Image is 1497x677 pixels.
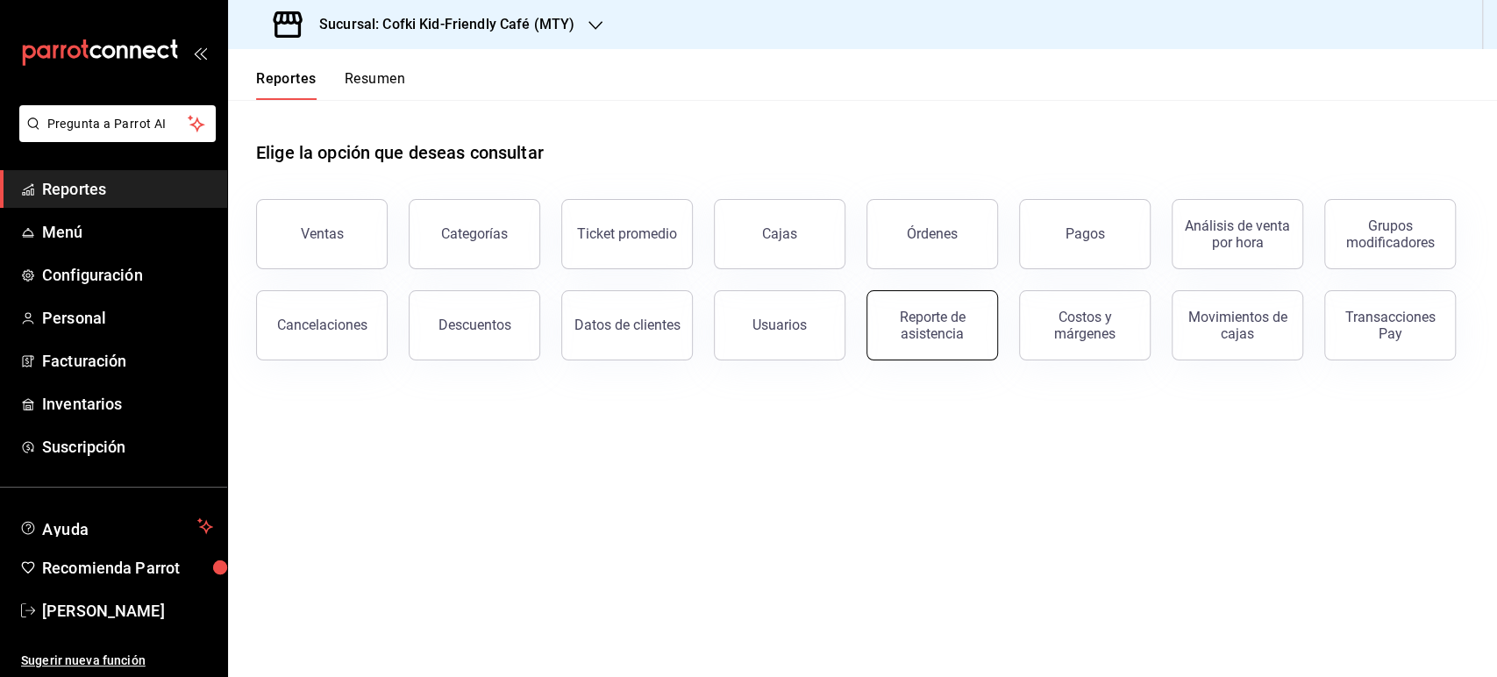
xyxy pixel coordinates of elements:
button: Usuarios [714,290,845,360]
div: Ticket promedio [577,225,677,242]
div: navigation tabs [256,70,405,100]
span: Ayuda [42,516,190,537]
div: Transacciones Pay [1336,309,1444,342]
button: Datos de clientes [561,290,693,360]
div: Órdenes [907,225,958,242]
button: open_drawer_menu [193,46,207,60]
div: Datos de clientes [574,317,681,333]
span: Pregunta a Parrot AI [47,115,189,133]
div: Cajas [762,225,797,242]
div: Reporte de asistencia [878,309,987,342]
button: Resumen [345,70,405,100]
button: Pregunta a Parrot AI [19,105,216,142]
span: Inventarios [42,392,213,416]
h3: Sucursal: Cofki Kid-Friendly Café (MTY) [305,14,574,35]
button: Cajas [714,199,845,269]
div: Cancelaciones [277,317,367,333]
span: Personal [42,306,213,330]
button: Descuentos [409,290,540,360]
span: Reportes [42,177,213,201]
span: [PERSON_NAME] [42,599,213,623]
div: Pagos [1066,225,1105,242]
div: Ventas [301,225,344,242]
button: Reporte de asistencia [866,290,998,360]
button: Órdenes [866,199,998,269]
button: Reportes [256,70,317,100]
h1: Elige la opción que deseas consultar [256,139,544,166]
span: Suscripción [42,435,213,459]
a: Pregunta a Parrot AI [12,127,216,146]
button: Categorías [409,199,540,269]
button: Pagos [1019,199,1151,269]
div: Movimientos de cajas [1183,309,1292,342]
span: Recomienda Parrot [42,556,213,580]
span: Menú [42,220,213,244]
span: Facturación [42,349,213,373]
button: Ticket promedio [561,199,693,269]
button: Análisis de venta por hora [1172,199,1303,269]
span: Configuración [42,263,213,287]
div: Descuentos [438,317,511,333]
span: Sugerir nueva función [21,652,213,670]
button: Grupos modificadores [1324,199,1456,269]
button: Costos y márgenes [1019,290,1151,360]
div: Costos y márgenes [1030,309,1139,342]
button: Transacciones Pay [1324,290,1456,360]
div: Análisis de venta por hora [1183,217,1292,251]
button: Cancelaciones [256,290,388,360]
div: Categorías [441,225,508,242]
button: Movimientos de cajas [1172,290,1303,360]
div: Usuarios [752,317,807,333]
div: Grupos modificadores [1336,217,1444,251]
button: Ventas [256,199,388,269]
